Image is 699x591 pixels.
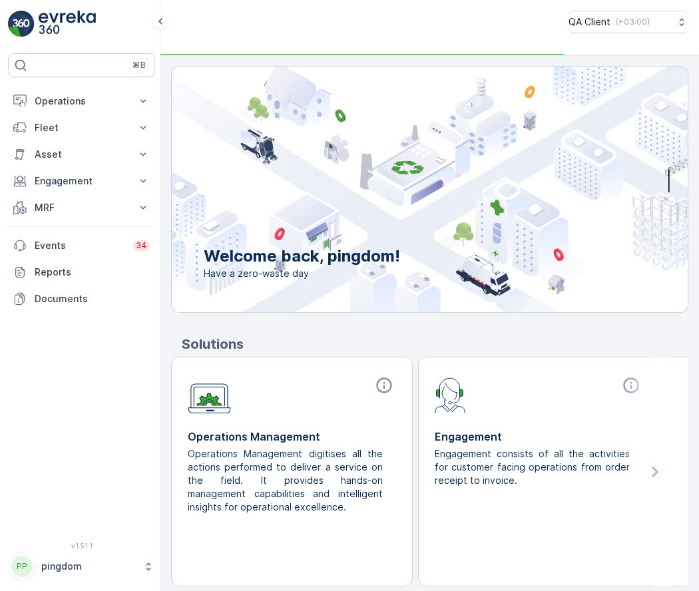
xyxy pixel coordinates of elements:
img: module-icon [188,376,231,414]
img: logo [8,11,35,37]
p: Events [35,239,125,252]
img: module-icon [435,376,466,413]
p: Welcome back, pingdom! [204,246,400,267]
p: MRF [35,201,128,214]
p: pingdom [41,560,136,573]
p: QA Client [569,15,610,29]
img: logo_light-DOdMpM7g.png [39,11,96,37]
p: Engagement [435,429,643,445]
p: Reports [35,266,150,279]
button: QA Client(+03:00) [569,11,688,33]
p: Operations Management [188,429,396,445]
p: Fleet [35,121,128,134]
button: Engagement [8,168,155,194]
p: Engagement [35,174,128,188]
div: PP [11,556,33,577]
p: Solutions [182,334,688,354]
button: PPpingdom [8,552,155,580]
p: ( +03:00 ) [616,17,650,27]
button: Fleet [8,114,155,141]
a: Events34 [8,232,155,259]
img: city illustration [112,67,688,312]
a: Reports [8,259,155,286]
p: Engagement consists of all the activities for customer facing operations from order receipt to in... [435,447,632,487]
p: Operations [35,95,128,108]
button: Asset [8,141,155,168]
a: Documents [8,286,155,312]
span: v 1.51.1 [8,542,155,550]
span: Have a zero-waste day [204,267,400,280]
button: Operations [8,88,155,114]
p: 34 [136,240,147,251]
p: Documents [35,292,150,305]
p: ⌘B [132,60,146,71]
button: MRF [8,194,155,221]
p: Operations Management digitises all the actions performed to deliver a service on the field. It p... [188,447,385,514]
p: Asset [35,148,128,161]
